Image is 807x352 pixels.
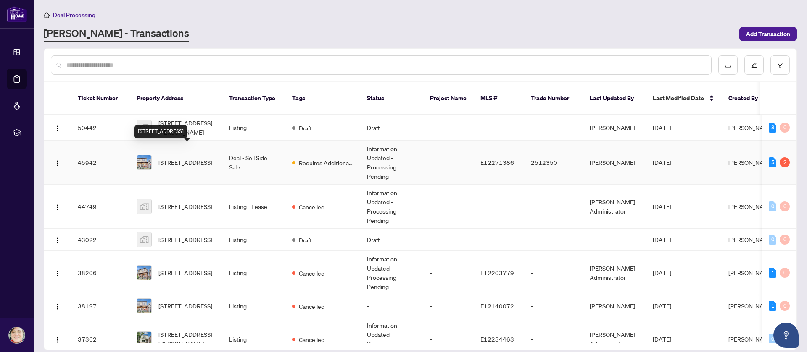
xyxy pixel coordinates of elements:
th: Created By [722,82,772,115]
th: Project Name [423,82,474,115]
td: 45942 [71,141,130,185]
img: logo [7,6,27,22]
img: thumbnail-img [137,332,151,346]
div: 0 [780,123,790,133]
td: - [423,229,474,251]
span: [STREET_ADDRESS] [158,235,212,244]
td: Information Updated - Processing Pending [360,251,423,295]
th: Last Updated By [583,82,646,115]
span: Draft [299,235,312,245]
button: Logo [51,332,64,346]
span: [DATE] [653,269,671,276]
div: 0 [769,334,776,344]
span: Draft [299,123,312,133]
button: Logo [51,200,64,213]
a: [PERSON_NAME] - Transactions [44,26,189,42]
button: filter [770,55,790,75]
td: [PERSON_NAME] [583,141,646,185]
td: Draft [360,229,423,251]
span: [PERSON_NAME] [728,269,774,276]
img: Profile Icon [9,327,25,343]
td: 38206 [71,251,130,295]
button: Logo [51,233,64,246]
span: E12140072 [480,302,514,310]
td: - [423,185,474,229]
td: - [423,295,474,317]
span: [DATE] [653,203,671,210]
img: Logo [54,303,61,310]
div: 0 [780,235,790,245]
td: - [423,141,474,185]
td: 50442 [71,115,130,141]
button: Add Transaction [739,27,797,41]
img: thumbnail-img [137,120,151,135]
span: filter [777,62,783,68]
td: 38197 [71,295,130,317]
td: - [360,295,423,317]
img: Logo [54,237,61,244]
span: [STREET_ADDRESS][PERSON_NAME] [158,330,216,348]
span: [PERSON_NAME] [728,302,774,310]
td: - [524,115,583,141]
span: [PERSON_NAME] [728,124,774,131]
th: Ticket Number [71,82,130,115]
span: Add Transaction [746,27,790,41]
span: Last Modified Date [653,94,704,103]
th: Tags [285,82,360,115]
span: E12234463 [480,335,514,343]
td: Listing - Lease [222,185,285,229]
th: Transaction Type [222,82,285,115]
td: - [423,251,474,295]
td: - [524,229,583,251]
button: Logo [51,299,64,313]
div: 0 [780,201,790,211]
td: Listing [222,295,285,317]
img: Logo [54,336,61,343]
td: Information Updated - Processing Pending [360,141,423,185]
span: Requires Additional Docs [299,158,353,167]
th: Last Modified Date [646,82,722,115]
span: [DATE] [653,236,671,243]
td: Listing [222,229,285,251]
div: [STREET_ADDRESS] [134,125,187,138]
button: download [718,55,738,75]
th: Property Address [130,82,222,115]
div: 0 [780,301,790,311]
span: [STREET_ADDRESS] [158,202,212,211]
div: 0 [769,201,776,211]
div: 2 [780,157,790,167]
td: [PERSON_NAME] Administrator [583,251,646,295]
td: - [583,229,646,251]
img: Logo [54,160,61,167]
div: 1 [769,301,776,311]
td: - [524,251,583,295]
img: thumbnail-img [137,232,151,247]
td: [PERSON_NAME] [583,295,646,317]
span: E12203779 [480,269,514,276]
td: Listing [222,251,285,295]
td: 44749 [71,185,130,229]
span: download [725,62,731,68]
img: thumbnail-img [137,266,151,280]
span: home [44,12,50,18]
td: Draft [360,115,423,141]
span: [STREET_ADDRESS] [158,158,212,167]
td: - [524,295,583,317]
td: Deal - Sell Side Sale [222,141,285,185]
span: [DATE] [653,159,671,166]
span: Deal Processing [53,11,95,19]
div: 0 [780,268,790,278]
span: E12271386 [480,159,514,166]
img: Logo [54,270,61,277]
th: Trade Number [524,82,583,115]
img: Logo [54,125,61,132]
td: Listing [222,115,285,141]
span: Cancelled [299,302,324,311]
td: [PERSON_NAME] Administrator [583,185,646,229]
span: [PERSON_NAME] [728,203,774,210]
td: [PERSON_NAME] [583,115,646,141]
span: [DATE] [653,302,671,310]
div: 0 [769,235,776,245]
img: thumbnail-img [137,199,151,214]
button: edit [744,55,764,75]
